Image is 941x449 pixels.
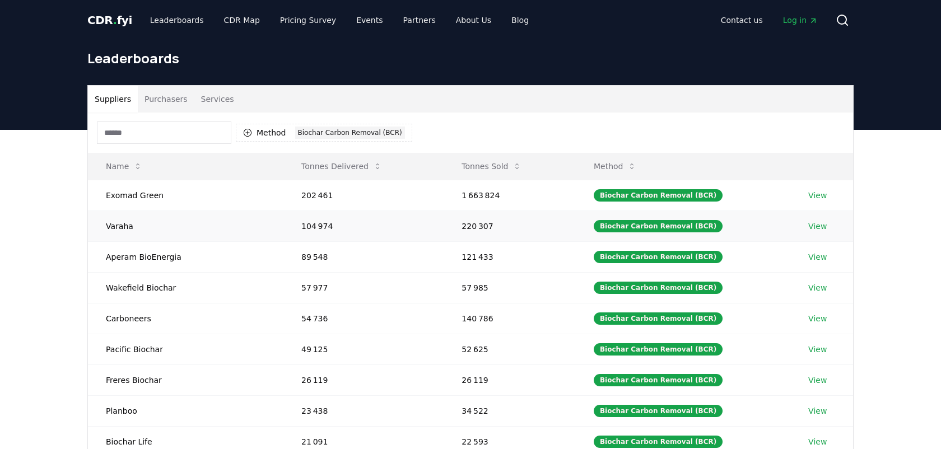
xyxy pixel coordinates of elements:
[283,364,444,395] td: 26 119
[444,303,576,334] td: 140 786
[808,344,827,355] a: View
[283,395,444,426] td: 23 438
[774,10,827,30] a: Log in
[594,189,723,202] div: Biochar Carbon Removal (BCR)
[447,10,500,30] a: About Us
[138,86,194,113] button: Purchasers
[594,251,723,263] div: Biochar Carbon Removal (BCR)
[295,127,405,139] div: Biochar Carbon Removal (BCR)
[141,10,213,30] a: Leaderboards
[283,303,444,334] td: 54 736
[808,436,827,447] a: View
[585,155,646,177] button: Method
[283,241,444,272] td: 89 548
[283,334,444,364] td: 49 125
[97,155,151,177] button: Name
[444,241,576,272] td: 121 433
[444,395,576,426] td: 34 522
[808,405,827,417] a: View
[394,10,445,30] a: Partners
[808,190,827,201] a: View
[444,211,576,241] td: 220 307
[594,282,723,294] div: Biochar Carbon Removal (BCR)
[444,364,576,395] td: 26 119
[271,10,345,30] a: Pricing Survey
[594,220,723,232] div: Biochar Carbon Removal (BCR)
[88,303,283,334] td: Carboneers
[444,272,576,303] td: 57 985
[594,405,723,417] div: Biochar Carbon Removal (BCR)
[194,86,241,113] button: Services
[292,155,391,177] button: Tonnes Delivered
[141,10,538,30] nav: Main
[347,10,392,30] a: Events
[215,10,269,30] a: CDR Map
[283,272,444,303] td: 57 977
[88,272,283,303] td: Wakefield Biochar
[113,13,117,27] span: .
[283,180,444,211] td: 202 461
[88,395,283,426] td: Planboo
[808,251,827,263] a: View
[808,375,827,386] a: View
[88,180,283,211] td: Exomad Green
[87,13,132,27] span: CDR fyi
[808,221,827,232] a: View
[594,312,723,325] div: Biochar Carbon Removal (BCR)
[444,180,576,211] td: 1 663 824
[453,155,530,177] button: Tonnes Sold
[87,12,132,28] a: CDR.fyi
[502,10,538,30] a: Blog
[594,436,723,448] div: Biochar Carbon Removal (BCR)
[808,313,827,324] a: View
[88,86,138,113] button: Suppliers
[88,241,283,272] td: Aperam BioEnergia
[87,49,854,67] h1: Leaderboards
[236,124,412,142] button: MethodBiochar Carbon Removal (BCR)
[88,364,283,395] td: Freres Biochar
[712,10,827,30] nav: Main
[783,15,818,26] span: Log in
[594,374,723,386] div: Biochar Carbon Removal (BCR)
[88,334,283,364] td: Pacific Biochar
[594,343,723,356] div: Biochar Carbon Removal (BCR)
[283,211,444,241] td: 104 974
[444,334,576,364] td: 52 625
[88,211,283,241] td: Varaha
[712,10,772,30] a: Contact us
[808,282,827,293] a: View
